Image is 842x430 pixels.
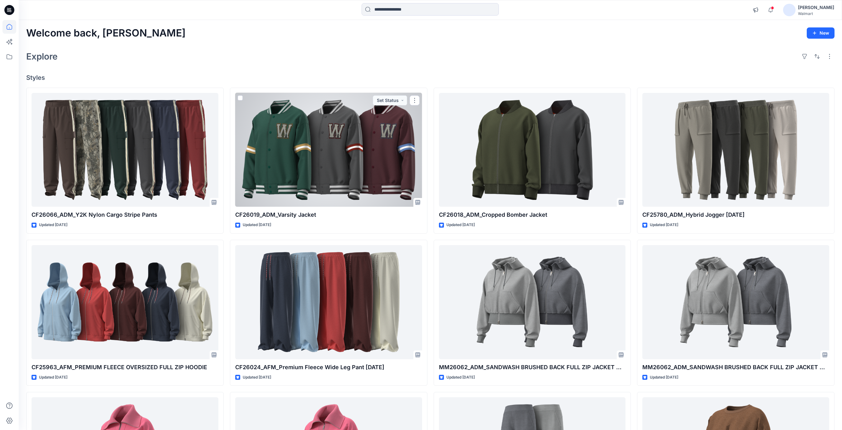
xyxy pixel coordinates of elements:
a: MM26062_ADM_SANDWASH BRUSHED BACK FULL ZIP JACKET OPT-2 [439,245,626,359]
p: CF25780_ADM_Hybrid Jogger [DATE] [642,210,829,219]
p: Updated [DATE] [243,374,271,381]
img: avatar [783,4,796,16]
button: New [807,27,835,39]
p: Updated [DATE] [39,374,67,381]
p: Updated [DATE] [446,222,475,228]
p: CF25963_AFM_PREMIUM FLEECE OVERSIZED FULL ZIP HOODIE [32,363,218,372]
h4: Styles [26,74,835,81]
p: CF26018_ADM_Cropped Bomber Jacket [439,210,626,219]
p: CF26024_AFM_Premium Fleece Wide Leg Pant [DATE] [235,363,422,372]
p: Updated [DATE] [39,222,67,228]
div: [PERSON_NAME] [798,4,834,11]
p: MM26062_ADM_SANDWASH BRUSHED BACK FULL ZIP JACKET OPT-2 [439,363,626,372]
p: Updated [DATE] [243,222,271,228]
p: Updated [DATE] [446,374,475,381]
a: MM26062_ADM_SANDWASH BRUSHED BACK FULL ZIP JACKET OPT-1 [642,245,829,359]
p: MM26062_ADM_SANDWASH BRUSHED BACK FULL ZIP JACKET OPT-1 [642,363,829,372]
p: Updated [DATE] [650,222,678,228]
h2: Welcome back, [PERSON_NAME] [26,27,186,39]
div: Walmart [798,11,834,16]
a: CF25963_AFM_PREMIUM FLEECE OVERSIZED FULL ZIP HOODIE [32,245,218,359]
a: CF26066_ADM_Y2K Nylon Cargo Stripe Pants [32,93,218,207]
p: CF26066_ADM_Y2K Nylon Cargo Stripe Pants [32,210,218,219]
a: CF26019_ADM_Varsity Jacket [235,93,422,207]
a: CF25780_ADM_Hybrid Jogger 24JUL25 [642,93,829,207]
a: CF26024_AFM_Premium Fleece Wide Leg Pant 02SEP25 [235,245,422,359]
h2: Explore [26,51,58,61]
p: CF26019_ADM_Varsity Jacket [235,210,422,219]
p: Updated [DATE] [650,374,678,381]
a: CF26018_ADM_Cropped Bomber Jacket [439,93,626,207]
